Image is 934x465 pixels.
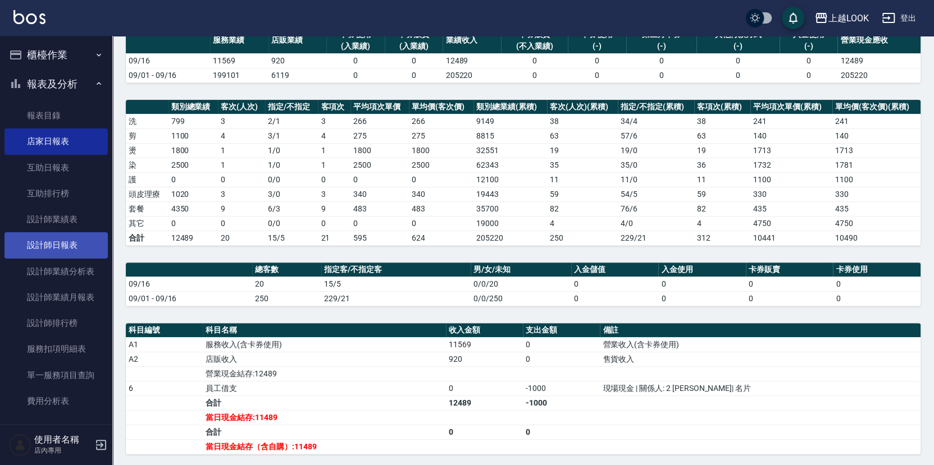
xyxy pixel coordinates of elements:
td: 1 / 0 [265,158,318,172]
table: a dense table [126,100,921,246]
td: 229/21 [321,291,471,306]
td: 63 [547,128,618,143]
td: 0 [696,53,779,68]
td: 330 [832,187,921,201]
th: 指定/不指定(累積) [618,100,694,114]
td: 頭皮理療 [126,187,168,201]
td: 12489 [837,53,921,68]
td: 59 [547,187,618,201]
td: 4 / 0 [618,216,694,231]
th: 類別總業績 [168,100,218,114]
td: 0 [318,172,350,187]
div: (不入業績) [504,40,565,52]
td: 09/01 - 09/16 [126,68,210,82]
td: 920 [446,352,523,366]
td: 3 [318,187,350,201]
td: 0 / 0 [265,172,318,187]
td: 38 [547,114,618,128]
th: 客次(人次)(累積) [547,100,618,114]
td: 0 [626,53,697,68]
button: 登出 [877,8,921,29]
td: 12100 [473,172,547,187]
div: (-) [571,40,623,52]
td: 34 / 4 [618,114,694,128]
td: 35 [547,158,618,172]
td: 合計 [126,231,168,245]
td: 1 [318,158,350,172]
td: 19 / 0 [618,143,694,158]
td: 9 [218,201,265,216]
td: 20 [252,277,321,291]
div: (-) [629,40,694,52]
td: 799 [168,114,218,128]
a: 服務扣項明細表 [4,336,108,362]
td: 1 / 0 [265,143,318,158]
td: 82 [547,201,618,216]
td: 合計 [203,425,445,439]
td: 3 [318,114,350,128]
th: 男/女/未知 [471,263,571,277]
button: 櫃檯作業 [4,40,108,70]
td: 340 [350,187,409,201]
a: 設計師日報表 [4,232,108,258]
td: 0 [780,53,838,68]
td: 4 [218,128,265,143]
td: 營業現金結存:12489 [203,366,445,381]
td: 19 [694,143,750,158]
td: 11 [547,172,618,187]
td: 0 [385,53,443,68]
div: (入業績) [329,40,382,52]
th: 單均價(客次價)(累積) [832,100,921,114]
td: 12489 [446,395,523,410]
td: 62343 [473,158,547,172]
td: 15/5 [265,231,318,245]
td: 82 [694,201,750,216]
a: 費用分析表 [4,388,108,414]
td: 1 [318,143,350,158]
th: 指定客/不指定客 [321,263,471,277]
td: 4 [318,128,350,143]
a: 報表目錄 [4,103,108,128]
td: 0 [501,68,568,82]
td: 0 [746,291,833,306]
td: 4 [547,216,618,231]
td: 店販收入 [203,352,445,366]
td: 現場現金 | 關係人: 2 [PERSON_NAME]| 名片 [600,381,921,395]
td: 330 [750,187,832,201]
td: 3 / 1 [265,128,318,143]
td: 服務收入(含卡券使用) [203,337,445,352]
td: A1 [126,337,203,352]
th: 店販業績 [268,27,327,54]
td: 員工借支 [203,381,445,395]
th: 卡券使用 [833,263,921,277]
th: 類別總業績(累積) [473,100,547,114]
td: 266 [350,114,409,128]
td: 205220 [443,68,501,82]
td: 312 [694,231,750,245]
table: a dense table [126,323,921,454]
td: 0 [523,425,600,439]
td: 35700 [473,201,547,216]
td: 6119 [268,68,327,82]
td: 1 [218,143,265,158]
td: 15/5 [321,277,471,291]
td: 0 [326,68,385,82]
td: 剪 [126,128,168,143]
td: 1781 [832,158,921,172]
td: 2500 [409,158,473,172]
td: 12489 [443,53,501,68]
td: 59 [694,187,750,201]
th: 業績收入 [443,27,501,54]
td: 63 [694,128,750,143]
th: 入金儲值 [571,263,659,277]
td: 2 / 1 [265,114,318,128]
td: 0 [746,277,833,291]
td: 0 [218,216,265,231]
td: 1800 [168,143,218,158]
th: 服務業績 [210,27,268,54]
td: 燙 [126,143,168,158]
td: 0 [571,291,659,306]
td: 染 [126,158,168,172]
td: 護 [126,172,168,187]
th: 客次(人次) [218,100,265,114]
